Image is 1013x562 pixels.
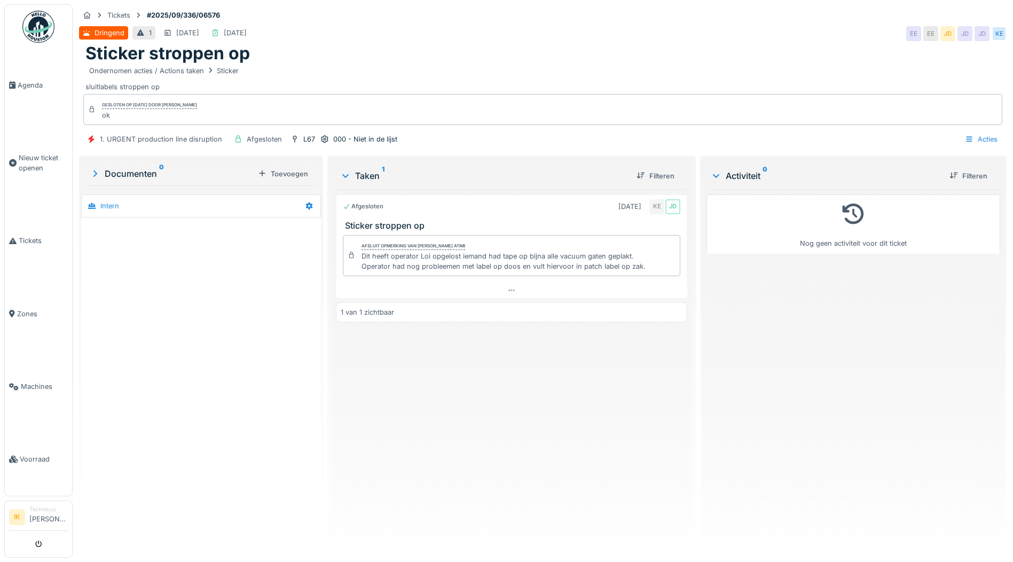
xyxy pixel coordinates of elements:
[362,251,646,271] div: Dit heeft operator Loi opgelost iemand had tape op bijna alle vacuum gaten geplakt. Operator had ...
[649,199,664,214] div: KE
[100,134,222,144] div: 1. URGENT production line disruption
[382,169,384,182] sup: 1
[960,131,1002,147] div: Acties
[362,243,465,250] div: Afsluit opmerking van [PERSON_NAME] atimi
[343,202,383,211] div: Afgesloten
[665,199,680,214] div: JD
[89,66,239,76] div: Ondernomen acties / Actions taken Sticker
[341,307,394,317] div: 1 van 1 zichtbaar
[333,134,397,144] div: 000 - Niet in de lijst
[906,26,921,41] div: EE
[176,28,199,38] div: [DATE]
[632,169,679,183] div: Filteren
[20,454,68,464] span: Voorraad
[940,26,955,41] div: JD
[992,26,1007,41] div: KE
[5,205,72,277] a: Tickets
[5,49,72,121] a: Agenda
[945,169,992,183] div: Filteren
[18,80,68,90] span: Agenda
[22,11,54,43] img: Badge_color-CXgf-gQk.svg
[5,277,72,350] a: Zones
[143,10,224,20] strong: #2025/09/336/06576
[224,28,247,38] div: [DATE]
[5,121,72,205] a: Nieuw ticket openen
[923,26,938,41] div: EE
[100,201,119,211] div: Intern
[5,423,72,496] a: Voorraad
[107,10,130,20] div: Tickets
[102,110,197,120] div: ok
[957,26,972,41] div: JD
[711,169,941,182] div: Activiteit
[90,167,254,180] div: Documenten
[102,102,197,109] div: Gesloten op [DATE] door [PERSON_NAME]
[85,43,250,64] h1: Sticker stroppen op
[345,221,682,231] h3: Sticker stroppen op
[19,236,68,246] span: Tickets
[5,350,72,423] a: Machines
[763,169,767,182] sup: 0
[303,134,315,144] div: L67
[19,153,68,173] span: Nieuw ticket openen
[149,28,152,38] div: 1
[9,505,68,531] a: IK Technicus[PERSON_NAME]
[21,381,68,392] span: Machines
[618,201,641,212] div: [DATE]
[17,309,68,319] span: Zones
[713,199,993,249] div: Nog geen activiteit voor dit ticket
[159,167,164,180] sup: 0
[29,505,68,528] li: [PERSON_NAME]
[975,26,990,41] div: JD
[247,134,282,144] div: Afgesloten
[340,169,628,182] div: Taken
[9,509,25,525] li: IK
[85,64,1000,92] div: sluitlabels stroppen op
[95,28,124,38] div: Dringend
[254,167,312,181] div: Toevoegen
[29,505,68,513] div: Technicus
